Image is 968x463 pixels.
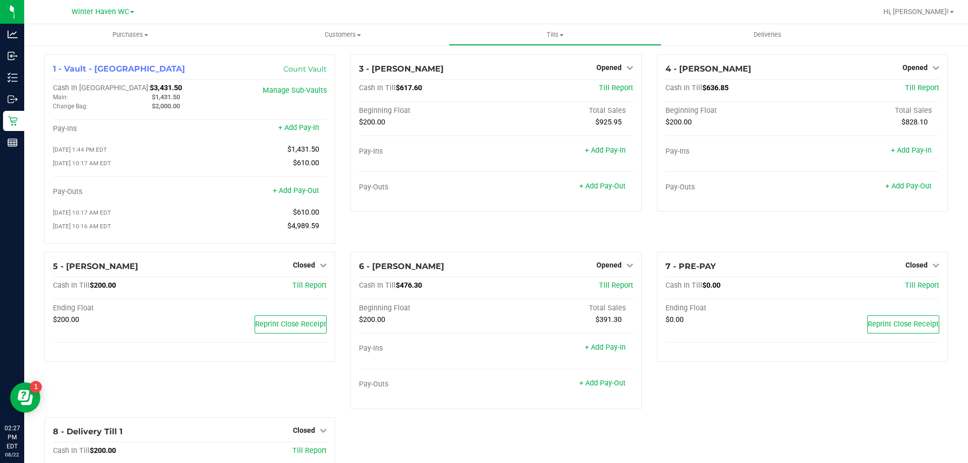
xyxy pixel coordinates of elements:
[665,315,684,324] span: $0.00
[152,93,180,101] span: $1,431.50
[702,84,729,92] span: $636.85
[665,118,692,126] span: $200.00
[595,118,622,126] span: $925.95
[359,344,496,353] div: Pay-Ins
[53,281,90,290] span: Cash In Till
[496,304,633,313] div: Total Sales
[396,84,422,92] span: $617.60
[396,281,422,290] span: $476.30
[8,116,18,126] inline-svg: Retail
[359,183,496,192] div: Pay-Outs
[802,106,939,115] div: Total Sales
[263,86,327,95] a: Manage Sub-Vaults
[665,183,803,192] div: Pay-Outs
[599,281,633,290] span: Till Report
[5,424,20,451] p: 02:27 PM EDT
[53,146,107,153] span: [DATE] 1:44 PM EDT
[293,261,315,269] span: Closed
[53,84,150,92] span: Cash In [GEOGRAPHIC_DATA]:
[595,315,622,324] span: $391.30
[585,146,626,155] a: + Add Pay-In
[53,315,79,324] span: $200.00
[885,182,932,190] a: + Add Pay-Out
[661,24,874,45] a: Deliveries
[8,138,18,148] inline-svg: Reports
[359,84,396,92] span: Cash In Till
[901,118,928,126] span: $828.10
[359,261,444,271] span: 6 - [PERSON_NAME]
[283,64,327,74] a: Count Vault
[273,186,319,195] a: + Add Pay-Out
[867,315,939,334] button: Reprint Close Receipt
[237,30,448,39] span: Customers
[293,426,315,434] span: Closed
[665,64,751,74] span: 4 - [PERSON_NAME]
[53,124,190,134] div: Pay-Ins
[90,281,116,290] span: $200.00
[24,30,236,39] span: Purchases
[150,84,182,92] span: $3,431.50
[53,209,111,216] span: [DATE] 10:17 AM EDT
[53,304,190,313] div: Ending Float
[72,8,129,16] span: Winter Haven WC
[293,208,319,217] span: $610.00
[902,63,928,72] span: Opened
[53,261,138,271] span: 5 - [PERSON_NAME]
[496,106,633,115] div: Total Sales
[665,304,803,313] div: Ending Float
[905,261,928,269] span: Closed
[90,446,116,455] span: $200.00
[293,159,319,167] span: $610.00
[53,103,88,110] span: Change Bag:
[255,315,327,334] button: Reprint Close Receipt
[53,187,190,196] div: Pay-Outs
[891,146,932,155] a: + Add Pay-In
[53,94,68,101] span: Main:
[53,427,123,436] span: 8 - Delivery Till 1
[359,106,496,115] div: Beginning Float
[53,446,90,455] span: Cash In Till
[8,51,18,61] inline-svg: Inbound
[579,182,626,190] a: + Add Pay-Out
[599,84,633,92] a: Till Report
[255,320,326,328] span: Reprint Close Receipt
[359,315,385,324] span: $200.00
[287,222,319,230] span: $4,989.59
[359,281,396,290] span: Cash In Till
[5,451,20,458] p: 08/22
[665,147,803,156] div: Pay-Ins
[53,223,111,230] span: [DATE] 10:16 AM EDT
[359,380,496,389] div: Pay-Outs
[905,84,939,92] a: Till Report
[53,160,111,167] span: [DATE] 10:17 AM EDT
[596,63,622,72] span: Opened
[292,281,327,290] a: Till Report
[278,123,319,132] a: + Add Pay-In
[702,281,720,290] span: $0.00
[236,24,449,45] a: Customers
[292,446,327,455] a: Till Report
[665,261,716,271] span: 7 - PRE-PAY
[8,73,18,83] inline-svg: Inventory
[596,261,622,269] span: Opened
[905,281,939,290] a: Till Report
[359,64,444,74] span: 3 - [PERSON_NAME]
[868,320,939,328] span: Reprint Close Receipt
[883,8,949,16] span: Hi, [PERSON_NAME]!
[8,94,18,104] inline-svg: Outbound
[449,24,661,45] a: Tills
[10,382,40,413] iframe: Resource center
[53,64,185,74] span: 1 - Vault - [GEOGRAPHIC_DATA]
[359,118,385,126] span: $200.00
[359,147,496,156] div: Pay-Ins
[579,379,626,387] a: + Add Pay-Out
[8,29,18,39] inline-svg: Analytics
[30,381,42,393] iframe: Resource center unread badge
[665,106,803,115] div: Beginning Float
[740,30,795,39] span: Deliveries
